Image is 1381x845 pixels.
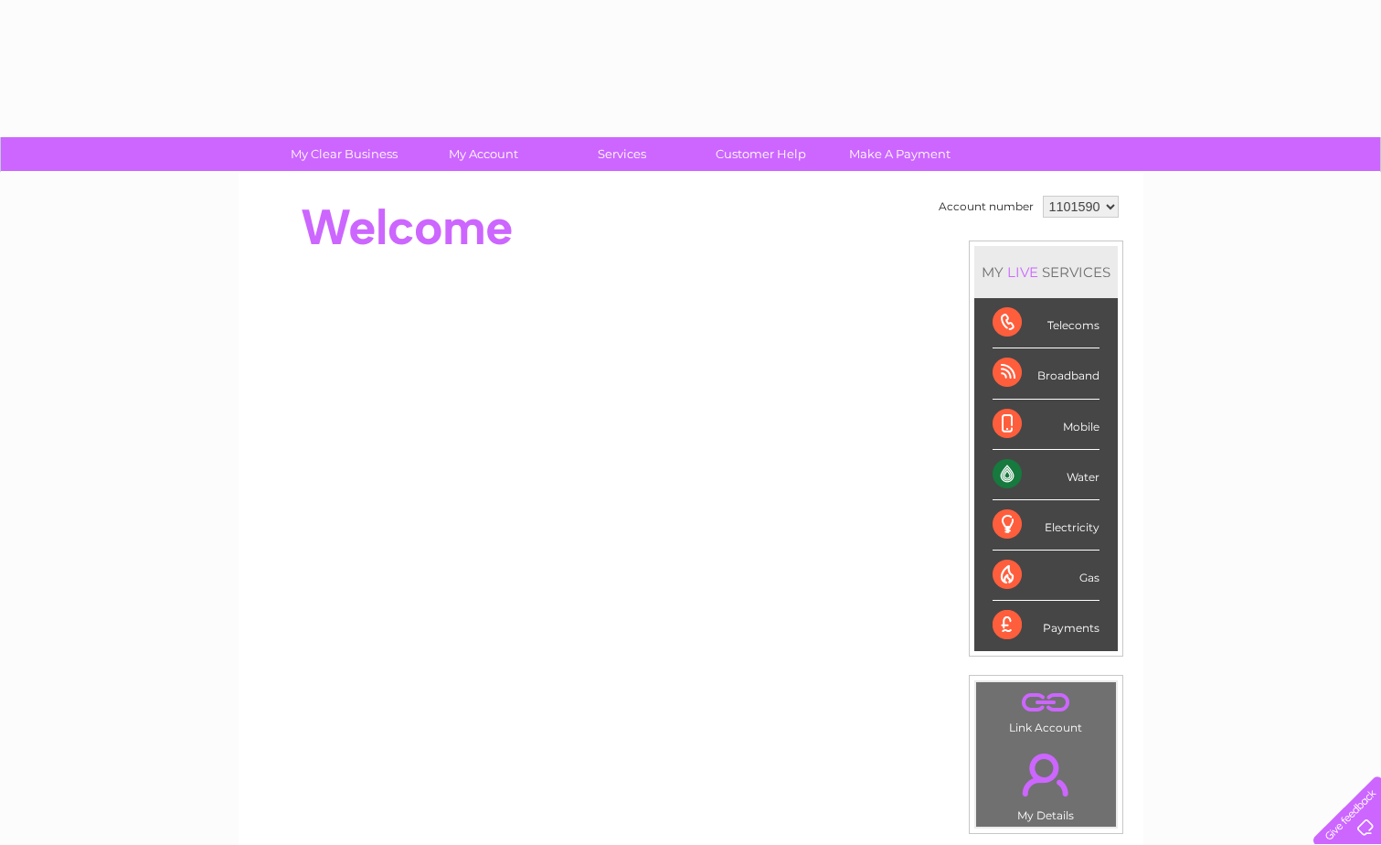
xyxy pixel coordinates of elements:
[993,551,1099,601] div: Gas
[975,681,1117,739] td: Link Account
[993,601,1099,650] div: Payments
[993,500,1099,551] div: Electricity
[547,137,697,171] a: Services
[975,738,1117,828] td: My Details
[824,137,975,171] a: Make A Payment
[993,298,1099,348] div: Telecoms
[993,450,1099,500] div: Water
[974,246,1118,298] div: MY SERVICES
[1004,263,1042,281] div: LIVE
[934,191,1038,222] td: Account number
[993,348,1099,399] div: Broadband
[408,137,558,171] a: My Account
[993,400,1099,450] div: Mobile
[685,137,836,171] a: Customer Help
[981,743,1111,807] a: .
[981,687,1111,719] a: .
[269,137,420,171] a: My Clear Business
